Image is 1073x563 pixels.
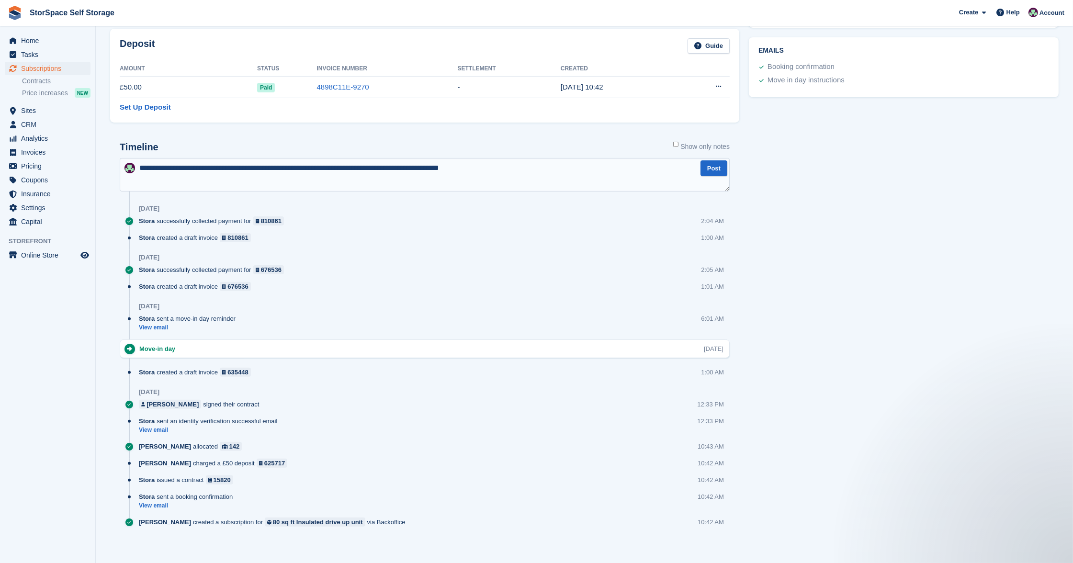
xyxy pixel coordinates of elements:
a: Price increases NEW [22,88,90,98]
div: [PERSON_NAME] [147,400,199,409]
a: 142 [220,442,242,451]
span: Invoices [21,146,79,159]
time: 2025-06-30 09:42:46 UTC [561,83,603,91]
span: Price increases [22,89,68,98]
input: Show only notes [673,142,679,147]
div: sent a booking confirmation [139,492,237,501]
div: sent a move-in day reminder [139,314,240,323]
div: 1:00 AM [701,368,724,377]
span: Stora [139,265,155,274]
h2: Timeline [120,142,158,153]
div: created a draft invoice [139,233,256,242]
div: signed their contract [139,400,264,409]
a: 676536 [253,265,284,274]
div: 15820 [214,475,231,484]
a: Guide [688,38,730,54]
div: sent an identity verification successful email [139,417,282,426]
span: Sites [21,104,79,117]
a: menu [5,132,90,145]
a: menu [5,146,90,159]
a: menu [5,201,90,214]
div: 635448 [227,368,248,377]
button: Post [700,160,727,176]
div: [DATE] [139,388,159,396]
div: [DATE] [139,254,159,261]
div: 12:33 PM [697,400,724,409]
span: CRM [21,118,79,131]
label: Show only notes [673,142,730,152]
div: 2:05 AM [701,265,724,274]
a: menu [5,187,90,201]
div: [DATE] [139,303,159,310]
a: menu [5,104,90,117]
div: Move in day instructions [768,75,845,86]
span: [PERSON_NAME] [139,518,191,527]
div: [DATE] [704,344,723,353]
span: Help [1006,8,1020,17]
span: Subscriptions [21,62,79,75]
a: 810861 [220,233,251,242]
div: charged a £50 deposit [139,459,292,468]
div: Booking confirmation [768,61,835,73]
a: View email [139,502,237,510]
a: Preview store [79,249,90,261]
a: Contracts [22,77,90,86]
a: menu [5,48,90,61]
span: Stora [139,282,155,291]
th: Amount [120,61,257,77]
span: Stora [139,475,155,484]
span: Paid [257,83,275,92]
span: Settings [21,201,79,214]
div: allocated [139,442,247,451]
div: 676536 [261,265,282,274]
div: 1:01 AM [701,282,724,291]
h2: Deposit [120,38,155,54]
a: StorSpace Self Storage [26,5,118,21]
a: menu [5,34,90,47]
div: 810861 [261,216,282,225]
span: Pricing [21,159,79,173]
a: Set Up Deposit [120,102,171,113]
div: 6:01 AM [701,314,724,323]
a: menu [5,248,90,262]
a: 625717 [257,459,288,468]
div: 2:04 AM [701,216,724,225]
div: successfully collected payment for [139,265,289,274]
a: menu [5,215,90,228]
span: Account [1039,8,1064,18]
a: 15820 [206,475,233,484]
th: Status [257,61,316,77]
span: Stora [139,233,155,242]
a: 676536 [220,282,251,291]
img: Ross Hadlington [124,163,135,173]
a: menu [5,118,90,131]
a: 80 sq ft Insulated drive up unit [265,518,365,527]
div: 10:42 AM [698,459,724,468]
span: Stora [139,314,155,323]
span: Storefront [9,236,95,246]
div: [DATE] [139,205,159,213]
span: [PERSON_NAME] [139,442,191,451]
a: menu [5,159,90,173]
span: Tasks [21,48,79,61]
div: successfully collected payment for [139,216,289,225]
a: View email [139,324,240,332]
span: Capital [21,215,79,228]
a: menu [5,62,90,75]
div: 10:43 AM [698,442,724,451]
div: created a subscription for via Backoffice [139,518,410,527]
div: 1:00 AM [701,233,724,242]
a: menu [5,173,90,187]
h2: Emails [758,47,1049,55]
span: [PERSON_NAME] [139,459,191,468]
div: 10:42 AM [698,475,724,484]
div: NEW [75,88,90,98]
div: 676536 [227,282,248,291]
div: issued a contract [139,475,238,484]
td: £50.00 [120,77,257,98]
a: [PERSON_NAME] [139,400,201,409]
div: created a draft invoice [139,368,256,377]
div: 10:42 AM [698,518,724,527]
div: 142 [229,442,240,451]
img: Ross Hadlington [1028,8,1038,17]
